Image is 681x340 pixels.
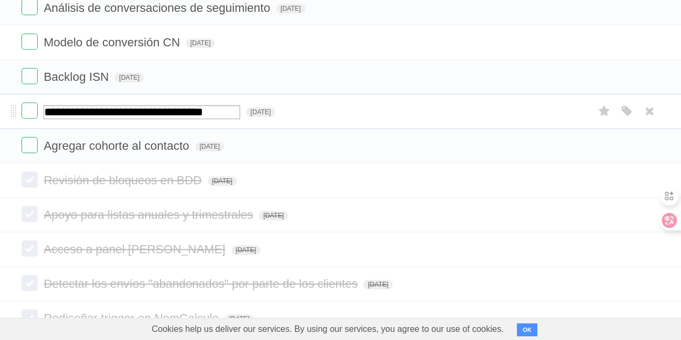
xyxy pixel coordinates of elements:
label: Done [22,33,38,50]
span: Revisión de bloqueos en BDD [44,174,205,187]
label: Done [22,137,38,153]
label: Done [22,68,38,84]
span: Detectar los envíos "abandonados" por parte de los clientes [44,277,360,290]
label: Done [22,240,38,256]
span: [DATE] [363,280,392,289]
span: [DATE] [186,38,215,48]
span: [DATE] [195,142,224,151]
span: Cookies help us deliver our services. By using our services, you agree to our use of cookies. [141,318,515,340]
label: Done [22,171,38,188]
span: Rediseñar trigger en NomCalculo [44,311,221,325]
label: Done [22,206,38,222]
span: [DATE] [276,4,305,13]
span: Backlog ISN [44,70,111,84]
span: Modelo de conversión CN [44,36,182,49]
label: Done [22,275,38,291]
span: [DATE] [246,107,275,117]
label: Done [22,309,38,325]
span: Análisis de conversaciones de seguimiento [44,1,273,15]
span: Agregar cohorte al contacto [44,139,192,152]
span: [DATE] [115,73,144,82]
button: OK [517,323,538,336]
span: [DATE] [259,211,288,220]
span: [DATE] [225,314,254,324]
label: Star task [594,102,614,120]
span: Apoyo para listas anuales y trimestrales [44,208,256,221]
span: [DATE] [208,176,237,186]
span: Acceso a panel [PERSON_NAME] [44,242,228,256]
label: Done [22,102,38,119]
span: [DATE] [231,245,261,255]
